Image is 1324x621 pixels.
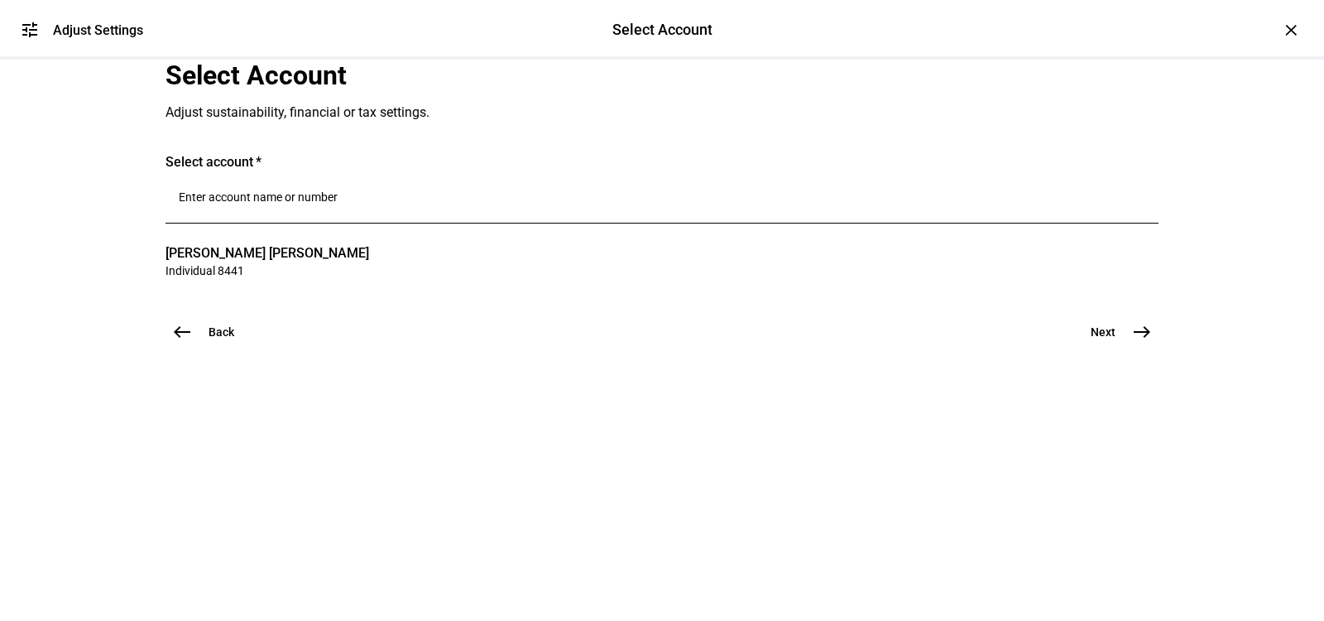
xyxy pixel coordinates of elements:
mat-icon: west [172,322,192,342]
span: Next [1091,324,1115,340]
div: Select Account [165,60,910,91]
mat-icon: tune [20,20,40,40]
div: Adjust Settings [53,22,143,38]
mat-icon: east [1132,322,1152,342]
span: Back [209,324,234,340]
div: Select Account [612,19,712,41]
button: Back [165,315,254,349]
span: [PERSON_NAME] [PERSON_NAME] [165,243,369,262]
button: Next [1071,315,1158,349]
div: × [1278,17,1304,43]
span: Individual 8441 [165,262,369,278]
div: Select account [165,154,1158,171]
div: Adjust sustainability, financial or tax settings. [165,104,910,121]
input: Number [179,190,1145,204]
